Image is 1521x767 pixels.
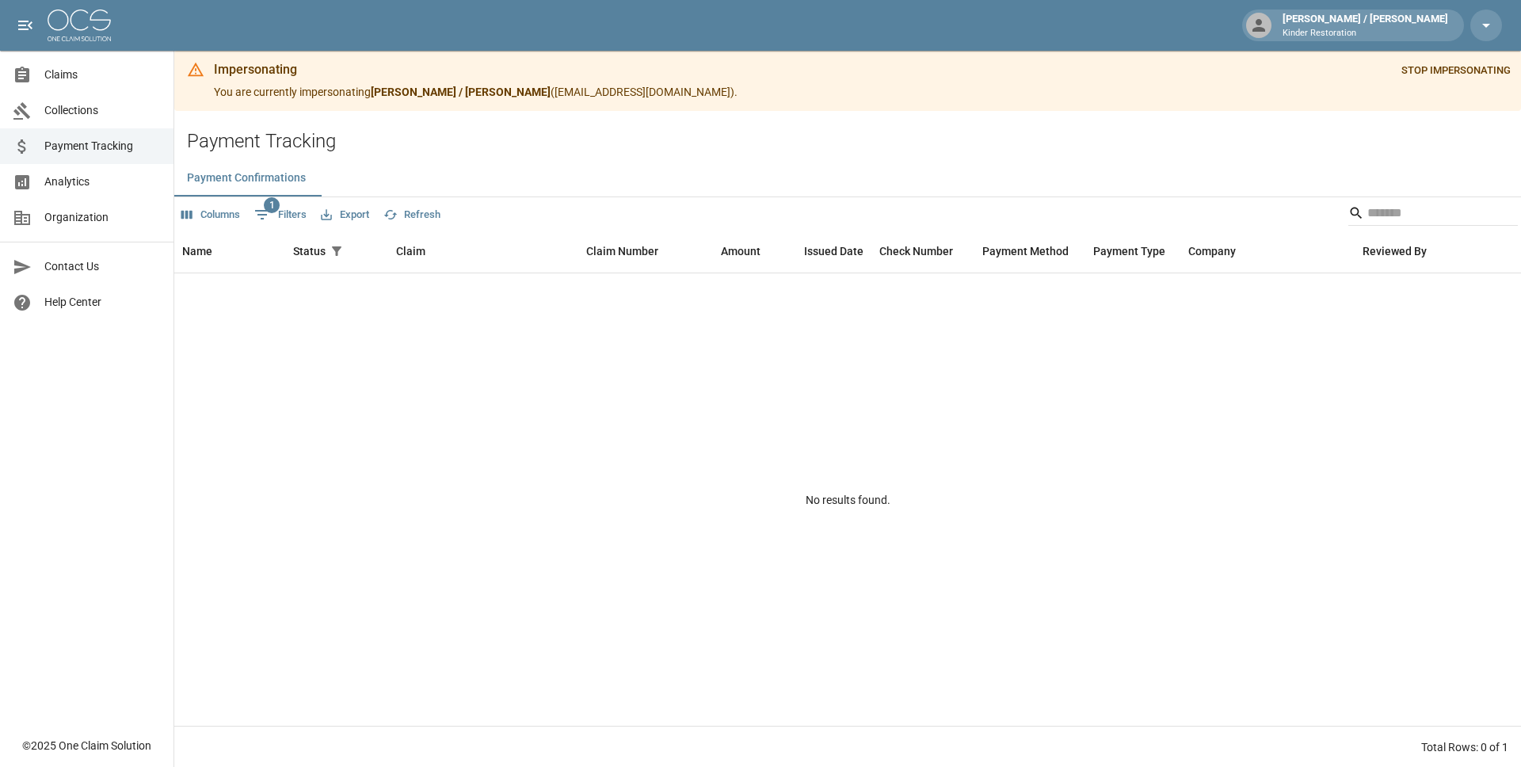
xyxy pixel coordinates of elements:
div: Amount [721,229,760,273]
div: Payment Method [974,229,1085,273]
button: Show filters [250,202,311,227]
div: © 2025 One Claim Solution [22,738,151,754]
div: Claim Number [586,229,658,273]
div: Payment Type [1093,229,1165,273]
strong: [PERSON_NAME] / [PERSON_NAME] [371,86,551,98]
div: Claim Number [578,229,689,273]
span: Payment Tracking [44,138,161,155]
div: Issued Date [804,229,863,273]
div: Claim [396,229,425,273]
div: Company [1188,229,1236,273]
h2: Payment Tracking [187,130,1521,153]
div: Amount [689,229,768,273]
div: Status [293,229,326,273]
div: 1 active filter [326,240,348,262]
div: Total Rows: 0 of 1 [1421,739,1508,755]
div: Check Number [871,229,974,273]
button: Select columns [177,203,244,227]
div: [PERSON_NAME] / [PERSON_NAME] [1276,11,1454,40]
div: Search [1348,200,1518,229]
div: Issued Date [768,229,871,273]
span: Claims [44,67,161,83]
div: Payment Method [982,229,1069,273]
button: open drawer [10,10,41,41]
div: dynamic tabs [174,158,1521,197]
button: Show filters [326,240,348,262]
div: Claim [388,229,578,273]
span: 1 [264,197,280,213]
span: Collections [44,102,161,119]
img: ocs-logo-white-transparent.png [48,10,111,41]
div: No results found. [174,273,1521,726]
div: You are currently impersonating ( [EMAIL_ADDRESS][DOMAIN_NAME] ). [214,55,738,106]
div: Reviewed By [1363,229,1427,273]
button: Refresh [379,203,444,227]
button: Export [317,203,373,227]
span: Analytics [44,174,161,190]
div: Check Number [879,229,953,273]
span: Organization [44,209,161,226]
div: Impersonating [214,60,738,79]
span: Contact Us [44,258,161,275]
div: Status [285,229,388,273]
span: Help Center [44,294,161,311]
div: Payment Type [1085,229,1180,273]
button: Sort [348,240,370,262]
div: Company [1180,229,1355,273]
div: Name [174,229,285,273]
button: STOP IMPERSONATING [1397,59,1515,83]
div: Name [182,229,212,273]
button: Payment Confirmations [174,158,318,197]
p: Kinder Restoration [1283,27,1448,40]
